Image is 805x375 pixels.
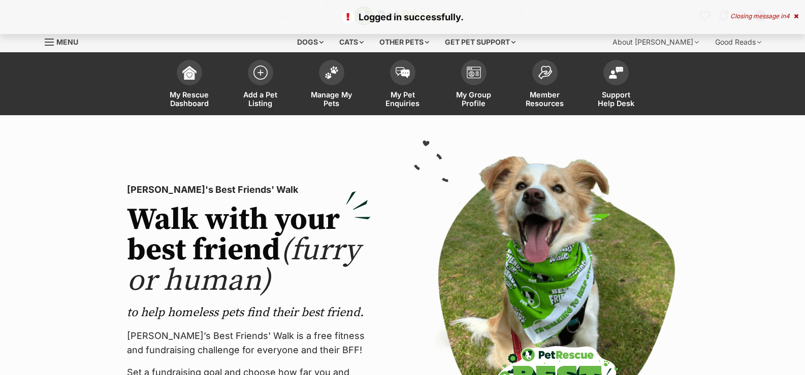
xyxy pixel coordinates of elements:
span: Manage My Pets [309,90,355,108]
img: add-pet-listing-icon-0afa8454b4691262ce3f59096e99ab1cd57d4a30225e0717b998d2c9b9846f56.svg [253,65,268,80]
div: Other pets [372,32,436,52]
p: [PERSON_NAME]’s Best Friends' Walk is a free fitness and fundraising challenge for everyone and t... [127,329,371,357]
div: Dogs [290,32,331,52]
a: Menu [45,32,85,50]
div: About [PERSON_NAME] [605,32,706,52]
span: Support Help Desk [593,90,639,108]
a: Manage My Pets [296,55,367,115]
img: manage-my-pets-icon-02211641906a0b7f246fdf0571729dbe1e7629f14944591b6c1af311fb30b64b.svg [325,66,339,79]
a: My Group Profile [438,55,509,115]
img: pet-enquiries-icon-7e3ad2cf08bfb03b45e93fb7055b45f3efa6380592205ae92323e6603595dc1f.svg [396,67,410,78]
span: My Rescue Dashboard [167,90,212,108]
a: Support Help Desk [581,55,652,115]
img: dashboard-icon-eb2f2d2d3e046f16d808141f083e7271f6b2e854fb5c12c21221c1fb7104beca.svg [182,65,197,80]
p: [PERSON_NAME]'s Best Friends' Walk [127,183,371,197]
h2: Walk with your best friend [127,205,371,296]
span: Menu [56,38,78,46]
span: My Group Profile [451,90,497,108]
a: Add a Pet Listing [225,55,296,115]
span: My Pet Enquiries [380,90,426,108]
img: help-desk-icon-fdf02630f3aa405de69fd3d07c3f3aa587a6932b1a1747fa1d2bba05be0121f9.svg [609,66,623,79]
img: group-profile-icon-3fa3cf56718a62981997c0bc7e787c4b2cf8bcc04b72c1350f741eb67cf2f40e.svg [467,66,481,79]
p: to help homeless pets find their best friend. [127,304,371,321]
a: My Rescue Dashboard [154,55,225,115]
div: Cats [332,32,371,52]
span: (furry or human) [127,231,360,300]
a: Member Resources [509,55,581,115]
div: Good Reads [708,32,768,52]
span: Add a Pet Listing [238,90,283,108]
span: Member Resources [522,90,568,108]
a: My Pet Enquiries [367,55,438,115]
div: Get pet support [438,32,523,52]
img: member-resources-icon-8e73f808a243e03378d46382f2149f9095a855e16c252ad45f914b54edf8863c.svg [538,65,552,79]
